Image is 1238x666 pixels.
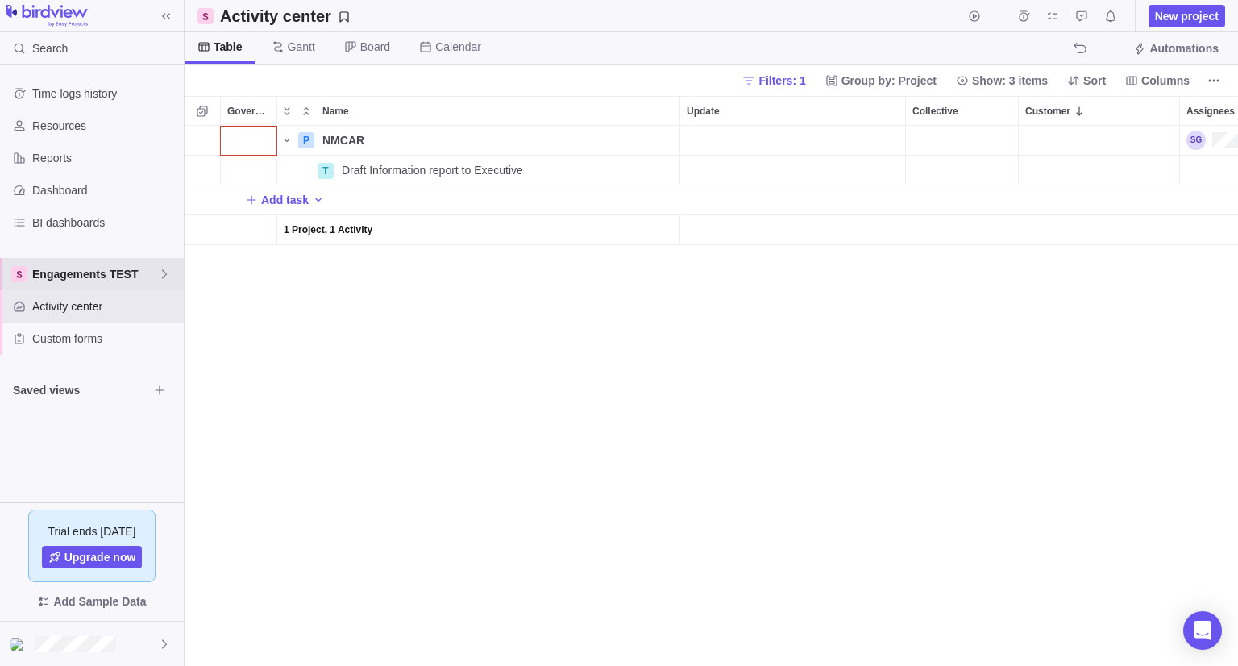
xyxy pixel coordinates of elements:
[1186,131,1206,150] div: Sophie Gonthier
[32,214,177,231] span: BI dashboards
[819,69,943,92] span: Group by: Project
[435,39,481,55] span: Calendar
[191,100,214,123] span: Selection mode
[277,156,680,185] div: Name
[322,103,349,119] span: Name
[32,85,177,102] span: Time logs history
[1041,12,1064,25] a: My assignments
[841,73,937,89] span: Group by: Project
[221,97,276,125] div: Government Level
[1099,5,1122,27] span: Notifications
[1019,215,1180,245] div: Customer
[322,132,364,148] span: NMCAR
[1083,73,1106,89] span: Sort
[32,40,68,56] span: Search
[906,97,1018,125] div: Collective
[680,215,906,245] div: Update
[680,97,905,125] div: Update
[687,103,720,119] span: Update
[148,379,171,402] span: Browse views
[1070,12,1093,25] a: Approval requests
[316,97,679,125] div: Name
[906,215,1019,245] div: Collective
[360,39,390,55] span: Board
[1155,8,1219,24] span: New project
[312,189,325,211] span: Add activity
[245,189,309,211] span: Add task
[1061,69,1112,92] span: Sort
[64,549,136,565] span: Upgrade now
[53,592,146,611] span: Add Sample Data
[316,126,679,155] div: NMCAR
[32,182,177,198] span: Dashboard
[1069,37,1091,60] span: The action will be undone: changing the project status
[32,266,158,282] span: Engagements TEST
[906,126,1019,156] div: Collective
[1127,37,1225,60] span: Automations
[680,156,906,185] div: Update
[227,103,270,119] span: Government Level
[277,215,679,244] div: 1 Project, 1 Activity
[214,39,243,55] span: Table
[1025,103,1070,119] span: Customer
[297,100,316,123] span: Collapse
[32,331,177,347] span: Custom forms
[680,126,906,156] div: Update
[13,382,148,398] span: Saved views
[963,5,986,27] span: Start timer
[1019,126,1180,156] div: Customer
[220,5,331,27] h2: Activity center
[972,73,1048,89] span: Show: 3 items
[6,5,88,27] img: logo
[1183,611,1222,650] div: Open Intercom Messenger
[1149,5,1225,27] span: New project
[214,5,357,27] span: Save your current layout and filters as a View
[32,150,177,166] span: Reports
[298,132,314,148] div: P
[288,39,315,55] span: Gantt
[13,589,171,614] span: Add Sample Data
[1070,5,1093,27] span: Approval requests
[284,222,372,238] span: 1 Project, 1 Activity
[342,162,523,178] span: Draft Information report to Executive
[1019,97,1179,125] div: Customer
[32,118,177,134] span: Resources
[221,215,277,245] div: Government Level
[1149,40,1219,56] span: Automations
[1099,12,1122,25] a: Notifications
[1141,73,1190,89] span: Columns
[949,69,1054,92] span: Show: 3 items
[32,298,177,314] span: Activity center
[906,156,1019,185] div: Collective
[42,546,143,568] a: Upgrade now
[261,192,309,208] span: Add task
[1012,12,1035,25] a: Time logs
[1041,5,1064,27] span: My assignments
[221,156,277,185] div: Government Level
[1186,103,1235,119] span: Assignees
[1019,156,1180,185] div: Customer
[1012,5,1035,27] span: Time logs
[277,126,680,156] div: Name
[758,73,805,89] span: Filters: 1
[185,126,1238,666] div: grid
[335,156,679,185] div: Draft Information report to Executive
[10,635,29,654] div: Sophie Gonthier
[1119,69,1196,92] span: Columns
[10,638,29,651] img: Show
[221,126,277,156] div: Government Level
[1203,69,1225,92] span: More actions
[277,215,680,245] div: Name
[736,69,812,92] span: Filters: 1
[318,163,334,179] div: T
[912,103,958,119] span: Collective
[277,100,297,123] span: Expand
[48,523,136,539] span: Trial ends [DATE]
